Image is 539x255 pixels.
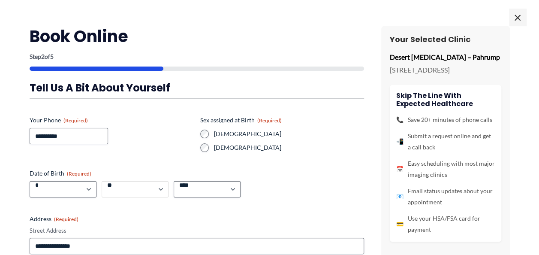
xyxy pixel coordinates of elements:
span: (Required) [67,170,91,177]
li: Submit a request online and get a call back [396,131,495,153]
label: [DEMOGRAPHIC_DATA] [214,143,364,152]
p: Step of [30,54,364,60]
h2: Book Online [30,26,364,47]
label: Your Phone [30,116,193,124]
span: 📅 [396,164,403,175]
legend: Sex assigned at Birth [200,116,282,124]
legend: Address [30,215,78,223]
span: (Required) [54,216,78,222]
p: [STREET_ADDRESS] [390,64,501,76]
label: Street Address [30,227,364,235]
span: 📧 [396,191,403,202]
li: Easy scheduling with most major imaging clinics [396,158,495,180]
span: 💳 [396,219,403,230]
h3: Your Selected Clinic [390,34,501,44]
label: [DEMOGRAPHIC_DATA] [214,130,364,138]
li: Use your HSA/FSA card for payment [396,213,495,235]
span: 📲 [396,136,403,147]
h3: Tell us a bit about yourself [30,81,364,94]
p: Desert [MEDICAL_DATA] – Pahrump [390,51,501,64]
li: Email status updates about your appointment [396,185,495,208]
span: × [509,9,526,26]
span: (Required) [257,117,282,124]
span: 📞 [396,114,403,125]
span: 2 [41,53,45,60]
legend: Date of Birth [30,169,91,178]
li: Save 20+ minutes of phone calls [396,114,495,125]
span: 5 [50,53,54,60]
h4: Skip the line with Expected Healthcare [396,91,495,108]
span: (Required) [63,117,88,124]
